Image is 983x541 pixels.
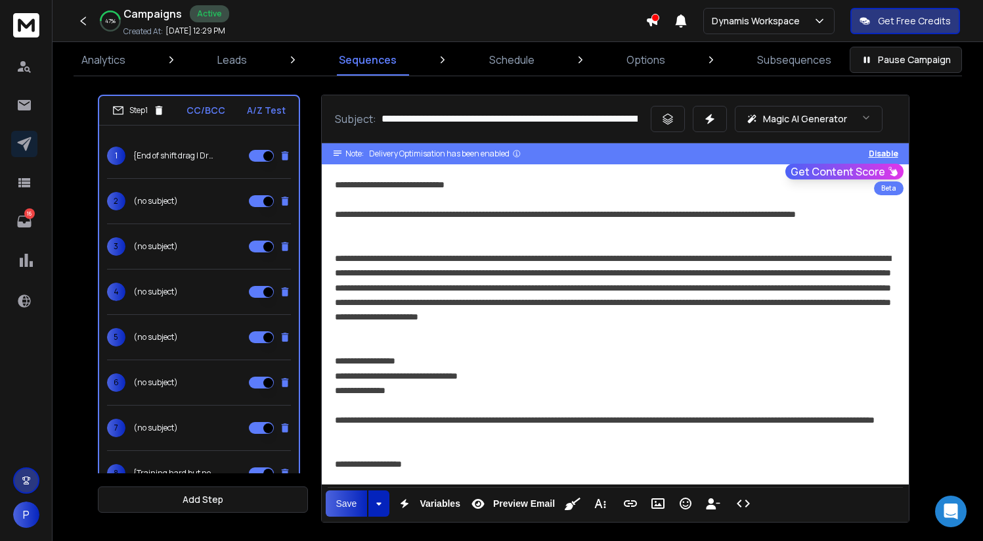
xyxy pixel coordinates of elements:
button: Disable [869,149,898,159]
p: Analytics [81,52,125,68]
a: 16 [11,208,37,235]
button: Get Content Score [785,164,904,179]
a: Subsequences [749,44,839,76]
button: Save [326,490,368,517]
p: 47 % [105,17,116,25]
p: Dynamis Workspace [712,14,805,28]
span: 6 [107,373,125,392]
button: Code View [731,490,756,517]
button: Get Free Credits [850,8,960,34]
p: Subject: [335,111,376,127]
div: Delivery Optimisation has been enabled [369,149,521,159]
a: Schedule [481,44,542,76]
p: A/Z Test [247,104,286,117]
p: Leads [217,52,247,68]
p: Options [626,52,665,68]
p: (no subject) [133,377,178,388]
p: Magic AI Generator [763,112,847,126]
a: Options [619,44,673,76]
p: {Training hard but not seeing results? | Gains stalling out? | Still feel soft, even after gym ti... [133,468,217,479]
p: (no subject) [133,423,178,433]
p: Subsequences [757,52,831,68]
div: Step 1 [112,105,165,116]
p: (no subject) [133,196,178,206]
button: Add Step [98,486,308,513]
span: 2 [107,192,125,210]
button: Magic AI Generator [735,106,883,132]
p: (no subject) [133,241,178,252]
span: Preview Email [491,498,557,509]
button: Clean HTML [560,490,585,517]
a: Analytics [74,44,133,76]
button: Insert Link (⌘K) [618,490,643,517]
h1: Campaigns [123,6,182,22]
a: Sequences [331,44,404,76]
span: Variables [417,498,463,509]
span: 4 [107,283,125,301]
button: Insert Unsubscribe Link [701,490,726,517]
a: Leads [209,44,255,76]
p: 16 [24,208,35,219]
div: Open Intercom Messenger [935,496,967,527]
p: {End of shift drag | Dragging mid shift? | No energy to be a hero | [PERSON_NAME] shouldn't be th... [133,151,217,161]
div: Active [190,5,229,22]
button: Insert Image (⌘P) [645,490,670,517]
p: Created At: [123,26,163,37]
p: (no subject) [133,287,178,297]
p: Get Free Credits [878,14,951,28]
button: Variables [392,490,463,517]
button: P [13,502,39,528]
p: CC/BCC [186,104,225,117]
span: 3 [107,237,125,256]
p: (no subject) [133,332,178,342]
span: 1 [107,147,125,165]
span: 7 [107,419,125,437]
span: 5 [107,328,125,346]
button: Pause Campaign [850,47,962,73]
button: Preview Email [466,490,557,517]
button: More Text [588,490,613,517]
p: Schedule [489,52,535,68]
span: 8 [107,464,125,482]
button: Emoticons [673,490,698,517]
span: Note: [345,149,364,159]
div: Beta [874,181,904,195]
p: [DATE] 12:29 PM [165,26,225,36]
p: Sequences [339,52,397,68]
